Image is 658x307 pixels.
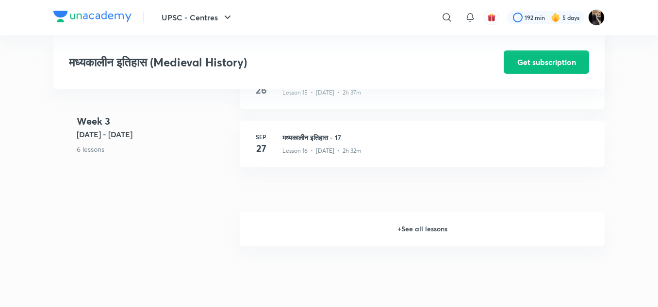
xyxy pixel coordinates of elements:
h6: + See all lessons [240,212,605,246]
p: Lesson 16 • [DATE] • 2h 32m [282,146,362,155]
img: avatar [487,13,496,22]
h4: 26 [251,83,271,97]
img: Company Logo [53,11,132,22]
a: Sep27मध्यकालीन इतिहास - 17Lesson 16 • [DATE] • 2h 32m [240,121,605,179]
a: Company Logo [53,11,132,25]
h5: [DATE] - [DATE] [77,129,232,140]
img: amit tripathi [588,9,605,26]
button: Get subscription [504,50,589,74]
button: avatar [484,10,499,25]
h3: मध्यकालीन इतिहास - 17 [282,132,593,143]
p: 6 lessons [77,144,232,154]
p: Lesson 15 • [DATE] • 2h 37m [282,88,362,97]
h4: 27 [251,141,271,156]
h3: मध्यकालीन इतिहास (Medieval History) [69,55,449,69]
h6: Sep [251,132,271,141]
button: UPSC - Centres [156,8,239,27]
h4: Week 3 [77,114,232,129]
img: streak [551,13,560,22]
a: Sep26मध्यकालीन इतिहास - 16Lesson 15 • [DATE] • 2h 37m [240,63,605,121]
